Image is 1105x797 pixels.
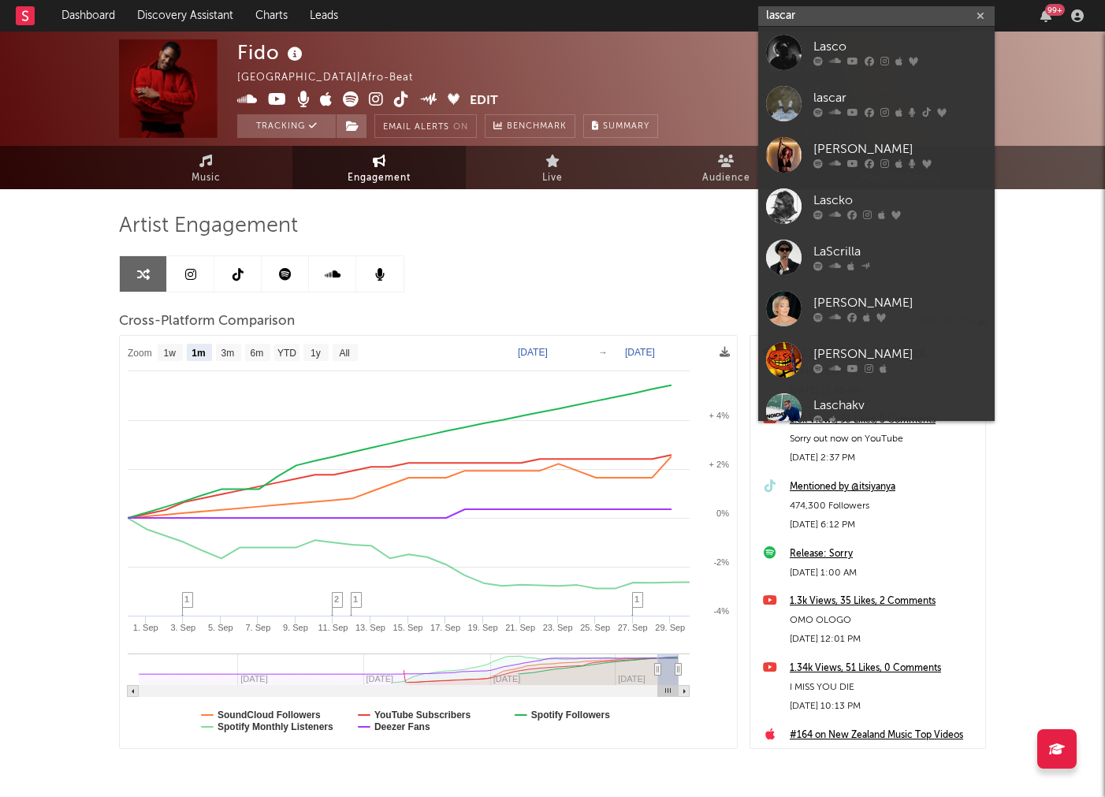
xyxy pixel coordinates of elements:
text: [DATE] [625,347,655,358]
div: OMO OLOGO [790,611,977,630]
div: Lascko [813,192,987,210]
text: 5. Sep [208,623,233,632]
a: LaScrilla [758,232,995,283]
text: YTD [277,348,296,359]
text: 1. Sep [133,623,158,632]
span: Summary [603,122,649,131]
text: -2% [713,557,729,567]
div: [GEOGRAPHIC_DATA] | Afro-Beat [237,69,431,88]
div: [DATE] 10:13 PM [790,697,977,716]
a: #164 on New Zealand Music Top Videos [790,726,977,745]
span: 2 [334,594,339,604]
text: → [598,347,608,358]
div: Fido [237,39,307,65]
div: [PERSON_NAME] [813,345,987,364]
a: 1.3k Views, 35 Likes, 2 Comments [790,592,977,611]
span: 1 [634,594,639,604]
div: Lasco [813,38,987,57]
text: 17. Sep [430,623,460,632]
button: Email AlertsOn [374,114,477,138]
a: Lasco [758,27,995,78]
text: -4% [713,606,729,616]
div: LaScrilla [813,243,987,262]
div: Laschakv [813,397,987,415]
div: [DATE] 12:01 PM [790,630,977,649]
a: lascar [758,78,995,129]
text: 3m [221,348,235,359]
text: Spotify Followers [531,709,610,721]
a: Benchmark [485,114,575,138]
a: Music [119,146,292,189]
text: Zoom [128,348,152,359]
text: All [339,348,349,359]
span: Live [542,169,563,188]
a: Live [466,146,639,189]
a: Lascko [758,181,995,232]
text: 6m [251,348,264,359]
text: 1y [311,348,321,359]
span: Cross-Platform Comparison [119,312,295,331]
div: Sorry out now on YouTube [790,430,977,449]
div: lascar [813,89,987,108]
text: 23. Sep [543,623,573,632]
button: Summary [583,114,658,138]
div: 474,300 Followers [790,497,977,516]
button: Edit [470,91,498,111]
text: 19. Sep [468,623,498,632]
text: 27. Sep [618,623,648,632]
text: 29. Sep [655,623,685,632]
div: [PERSON_NAME] [813,140,987,159]
text: 1w [164,348,177,359]
em: On [453,123,468,132]
a: Mentioned by @itsiyanya [790,478,977,497]
a: [PERSON_NAME] [758,334,995,385]
text: + 4% [709,411,730,420]
text: 13. Sep [355,623,385,632]
span: 1 [353,594,358,604]
button: 99+ [1040,9,1051,22]
text: Deezer Fans [374,721,430,732]
div: I MISS YOU DIE [790,678,977,697]
button: Tracking [237,114,336,138]
span: Benchmark [507,117,567,136]
text: 15. Sep [393,623,423,632]
text: YouTube Subscribers [374,709,471,721]
div: [DATE] 2:37 PM [790,449,977,467]
text: Spotify Monthly Listeners [218,721,333,732]
text: 21. Sep [505,623,535,632]
span: Artist Engagement [119,217,298,236]
div: 99 + [1045,4,1065,16]
span: Music [192,169,221,188]
input: Search for artists [758,6,995,26]
a: Release: Sorry [790,545,977,564]
div: [DATE] 6:12 PM [790,516,977,534]
a: [PERSON_NAME] [758,283,995,334]
span: Audience [702,169,750,188]
text: 9. Sep [283,623,308,632]
a: 1.34k Views, 51 Likes, 0 Comments [790,659,977,678]
a: Audience [639,146,813,189]
a: Laschakv [758,385,995,437]
text: SoundCloud Followers [218,709,321,721]
div: [DATE] 1:00 AM [790,564,977,583]
span: 1 [184,594,189,604]
text: [DATE] [518,347,548,358]
text: 11. Sep [318,623,348,632]
text: 25. Sep [580,623,610,632]
a: Engagement [292,146,466,189]
span: Engagement [348,169,411,188]
div: [PERSON_NAME] [813,294,987,313]
text: 7. Sep [245,623,270,632]
a: [PERSON_NAME] [758,129,995,181]
div: Track: Joy is Coming [790,745,977,764]
text: 1m [192,348,205,359]
text: 0% [716,508,729,518]
text: 3. Sep [170,623,195,632]
text: + 2% [709,460,730,469]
